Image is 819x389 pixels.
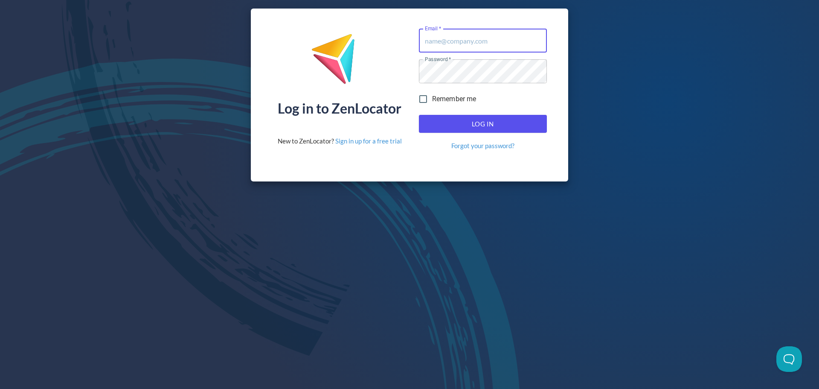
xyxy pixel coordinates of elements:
span: Log In [428,118,537,129]
input: name@company.com [419,29,547,53]
button: Log In [419,115,547,133]
a: Forgot your password? [451,141,514,150]
span: Remember me [432,94,476,104]
div: New to ZenLocator? [278,137,402,146]
iframe: Toggle Customer Support [776,346,802,372]
div: Log in to ZenLocator [278,102,401,115]
a: Sign in up for a free trial [335,137,402,145]
img: ZenLocator [311,33,368,91]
